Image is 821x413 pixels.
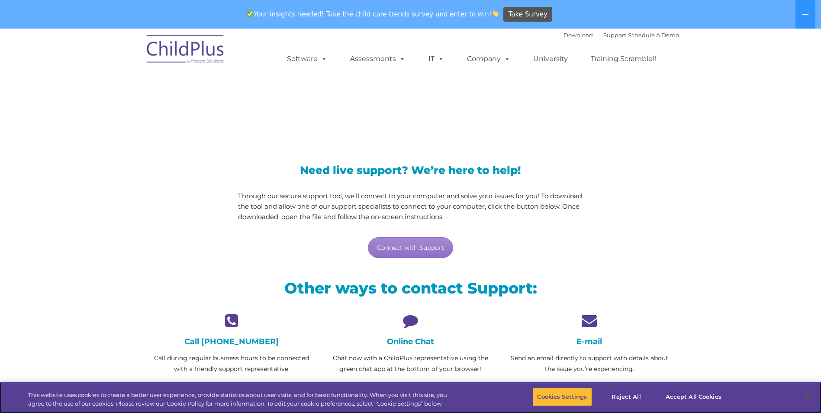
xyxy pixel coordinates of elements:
[328,353,493,374] p: Chat now with a ChildPlus representative using the green chat app at the bottom of your browser!
[341,50,414,68] a: Assessments
[278,50,336,68] a: Software
[368,237,453,258] a: Connect with Support
[563,32,679,39] font: |
[506,353,672,374] p: Send an email directly to support with details about the issue you’re experiencing.
[238,165,583,176] h3: Need live support? We’re here to help!
[582,50,665,68] a: Training Scramble!!
[247,10,253,17] img: ✅
[142,29,229,72] img: ChildPlus by Procare Solutions
[238,191,583,222] p: Through our secure support tool, we’ll connect to your computer and solve your issues for you! To...
[506,337,672,346] h4: E-mail
[243,6,502,23] span: Your insights needed! Take the child care trends survey and enter to win!
[149,278,673,298] h2: Other ways to contact Support:
[525,50,576,68] a: University
[149,91,473,117] span: LiveSupport with SplashTop
[28,391,451,408] div: This website uses cookies to create a better user experience, provide statistics about user visit...
[503,7,552,22] a: Take Survey
[563,32,593,39] a: Download
[420,50,453,68] a: IT
[492,10,499,17] img: 👏
[628,32,679,39] a: Schedule A Demo
[458,50,519,68] a: Company
[509,7,547,22] span: Take Survey
[798,387,817,407] button: Close
[149,337,315,346] h4: Call [PHONE_NUMBER]
[532,388,592,406] button: Cookies Settings
[149,353,315,374] p: Call during regular business hours to be connected with a friendly support representative.
[661,388,726,406] button: Accept All Cookies
[328,337,493,346] h4: Online Chat
[599,388,654,406] button: Reject All
[603,32,626,39] a: Support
